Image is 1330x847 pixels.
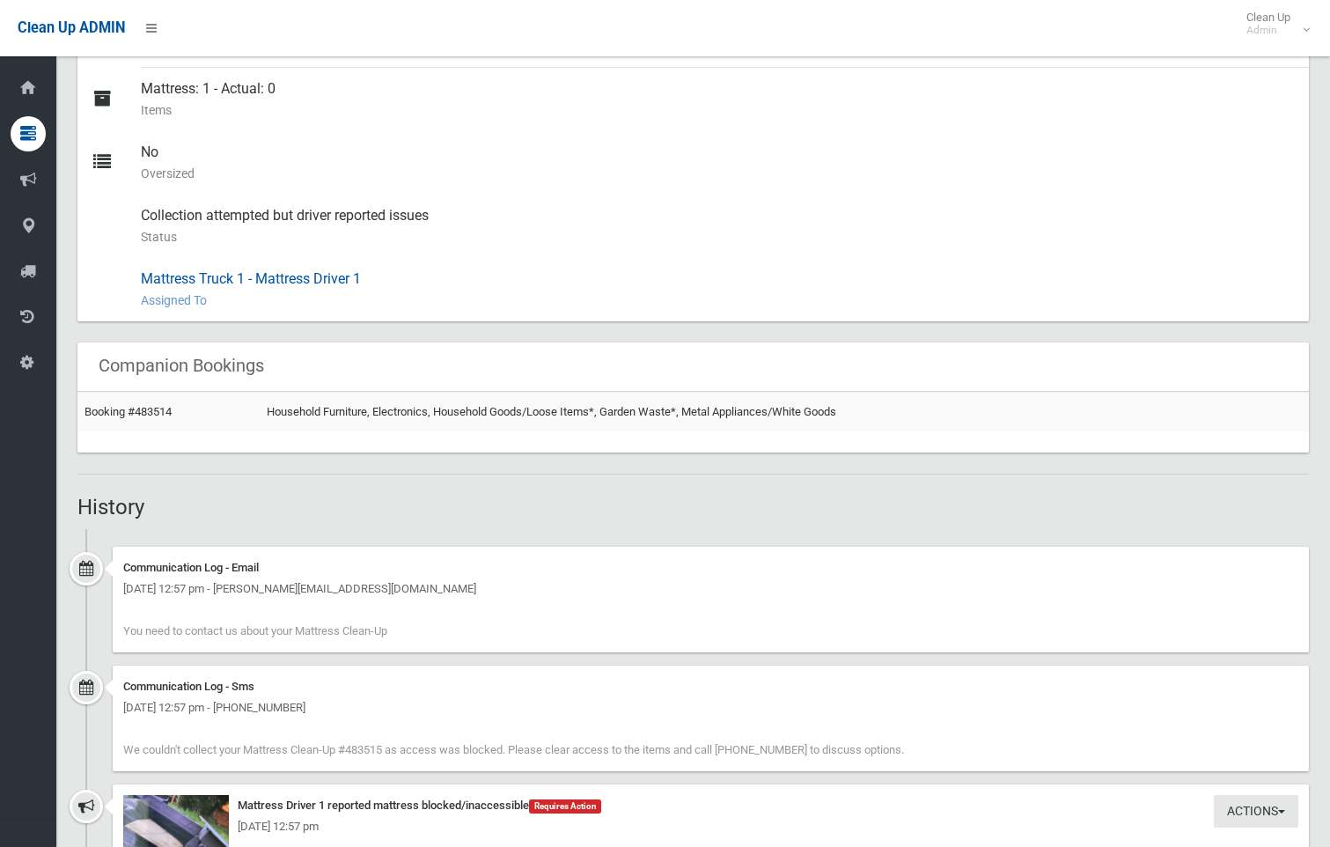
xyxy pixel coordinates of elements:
[1214,795,1298,828] button: Actions
[18,19,125,36] span: Clean Up ADMIN
[529,799,601,814] span: Requires Action
[260,392,1309,431] td: Household Furniture, Electronics, Household Goods/Loose Items*, Garden Waste*, Metal Appliances/W...
[141,226,1295,247] small: Status
[123,697,1298,718] div: [DATE] 12:57 pm - [PHONE_NUMBER]
[141,131,1295,195] div: No
[141,99,1295,121] small: Items
[77,496,1309,519] h2: History
[141,258,1295,321] div: Mattress Truck 1 - Mattress Driver 1
[141,163,1295,184] small: Oversized
[1246,24,1290,37] small: Admin
[123,624,387,637] span: You need to contact us about your Mattress Clean-Up
[141,195,1295,258] div: Collection attempted but driver reported issues
[77,349,285,383] header: Companion Bookings
[123,743,904,756] span: We couldn't collect your Mattress Clean-Up #483515 as access was blocked. Please clear access to ...
[123,816,1298,837] div: [DATE] 12:57 pm
[123,795,1298,816] div: Mattress Driver 1 reported mattress blocked/inaccessible
[123,578,1298,600] div: [DATE] 12:57 pm - [PERSON_NAME][EMAIL_ADDRESS][DOMAIN_NAME]
[141,68,1295,131] div: Mattress: 1 - Actual: 0
[123,676,1298,697] div: Communication Log - Sms
[1238,11,1308,37] span: Clean Up
[141,290,1295,311] small: Assigned To
[123,557,1298,578] div: Communication Log - Email
[85,405,172,418] a: Booking #483514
